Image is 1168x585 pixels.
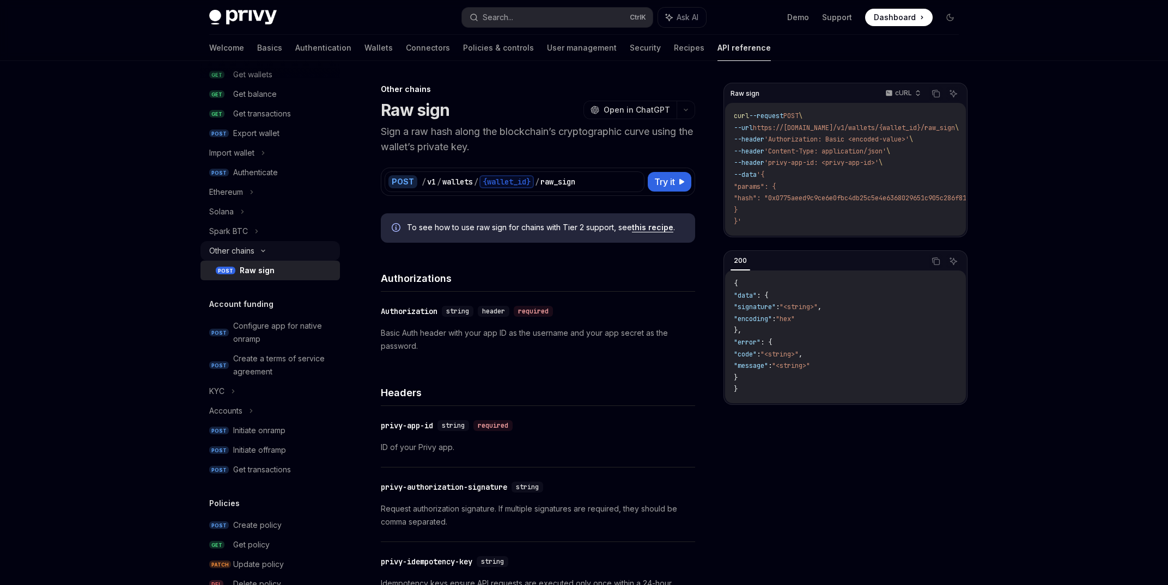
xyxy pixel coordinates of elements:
span: curl [734,112,749,120]
button: Copy the contents from the code block [929,87,943,101]
button: Ask AI [946,254,960,268]
span: : [772,315,776,323]
a: POSTGet transactions [200,460,340,479]
span: }' [734,217,741,226]
p: ID of your Privy app. [381,441,695,454]
a: Support [822,12,852,23]
div: Solana [209,205,234,218]
div: Spark BTC [209,225,248,238]
span: POST [209,521,229,529]
span: 'Authorization: Basic <encoded-value>' [764,135,909,144]
span: GET [209,541,224,549]
h4: Headers [381,385,695,400]
span: , [799,350,802,359]
div: {wallet_id} [479,175,534,188]
span: "hex" [776,315,795,323]
div: Raw sign [240,264,275,277]
span: https://[DOMAIN_NAME]/v1/wallets/{wallet_id}/raw_sign [753,124,955,132]
div: / [535,176,539,187]
span: Dashboard [874,12,916,23]
div: / [437,176,441,187]
div: / [422,176,426,187]
p: Request authorization signature. If multiple signatures are required, they should be comma separa... [381,502,695,528]
span: "params": { [734,182,776,191]
h1: Raw sign [381,100,449,120]
span: \ [799,112,802,120]
span: Open in ChatGPT [604,104,670,115]
span: , [818,303,822,311]
a: POSTCreate a terms of service agreement [200,349,340,381]
span: --header [734,135,764,144]
button: Try it [648,172,691,192]
div: Get balance [233,88,277,101]
div: Get transactions [233,107,291,120]
div: required [514,306,553,317]
span: "encoding" [734,315,772,323]
span: --header [734,158,764,167]
a: API reference [717,35,771,61]
a: Recipes [674,35,704,61]
div: Other chains [381,84,695,95]
a: POSTExport wallet [200,124,340,143]
a: Connectors [406,35,450,61]
div: Accounts [209,404,242,417]
span: POST [209,446,229,454]
span: "<string>" [772,361,810,370]
div: wallets [442,176,473,187]
span: Ask AI [677,12,698,23]
span: : { [761,338,772,347]
span: To see how to use raw sign for chains with Tier 2 support, see . [407,222,684,233]
span: "hash": "0x0775aeed9c9ce6e0fbc4db25c5e4e6368029651c905c286f813126a09025a21e" [734,194,1024,202]
div: Create policy [233,519,282,532]
span: "data" [734,291,757,300]
span: string [481,557,504,566]
span: POST [216,267,235,275]
a: Dashboard [865,9,933,26]
span: --header [734,147,764,156]
a: Security [630,35,661,61]
a: Demo [787,12,809,23]
a: POSTAuthenticate [200,163,340,182]
a: POSTConfigure app for native onramp [200,316,340,349]
a: POSTInitiate onramp [200,421,340,440]
span: Try it [654,175,675,188]
img: dark logo [209,10,277,25]
button: Ask AI [658,8,706,27]
span: string [516,483,539,491]
span: --request [749,112,783,120]
div: Search... [483,11,513,24]
span: GET [209,90,224,98]
h5: Account funding [209,298,273,311]
svg: Info [392,223,403,234]
a: POSTCreate policy [200,515,340,535]
div: Export wallet [233,127,279,140]
span: "<string>" [761,350,799,359]
div: Create a terms of service agreement [233,352,333,378]
div: Configure app for native onramp [233,319,333,346]
a: Policies & controls [463,35,534,61]
span: --data [734,170,757,179]
a: POSTInitiate offramp [200,440,340,460]
a: User management [547,35,617,61]
div: Initiate onramp [233,424,285,437]
p: Sign a raw hash along the blockchain’s cryptographic curve using the wallet’s private key. [381,124,695,155]
span: POST [209,466,229,474]
span: string [446,307,469,316]
div: required [473,420,513,431]
span: : [776,303,780,311]
div: Initiate offramp [233,444,286,457]
div: privy-authorization-signature [381,482,507,492]
div: Other chains [209,244,254,257]
a: PATCHUpdate policy [200,555,340,574]
div: privy-idempotency-key [381,556,472,567]
button: cURL [879,84,926,103]
button: Search...CtrlK [462,8,653,27]
a: Authentication [295,35,351,61]
button: Copy the contents from the code block [929,254,943,268]
p: cURL [895,89,912,97]
div: / [474,176,478,187]
span: "signature" [734,303,776,311]
span: '{ [757,170,764,179]
span: \ [879,158,883,167]
span: : { [757,291,768,300]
